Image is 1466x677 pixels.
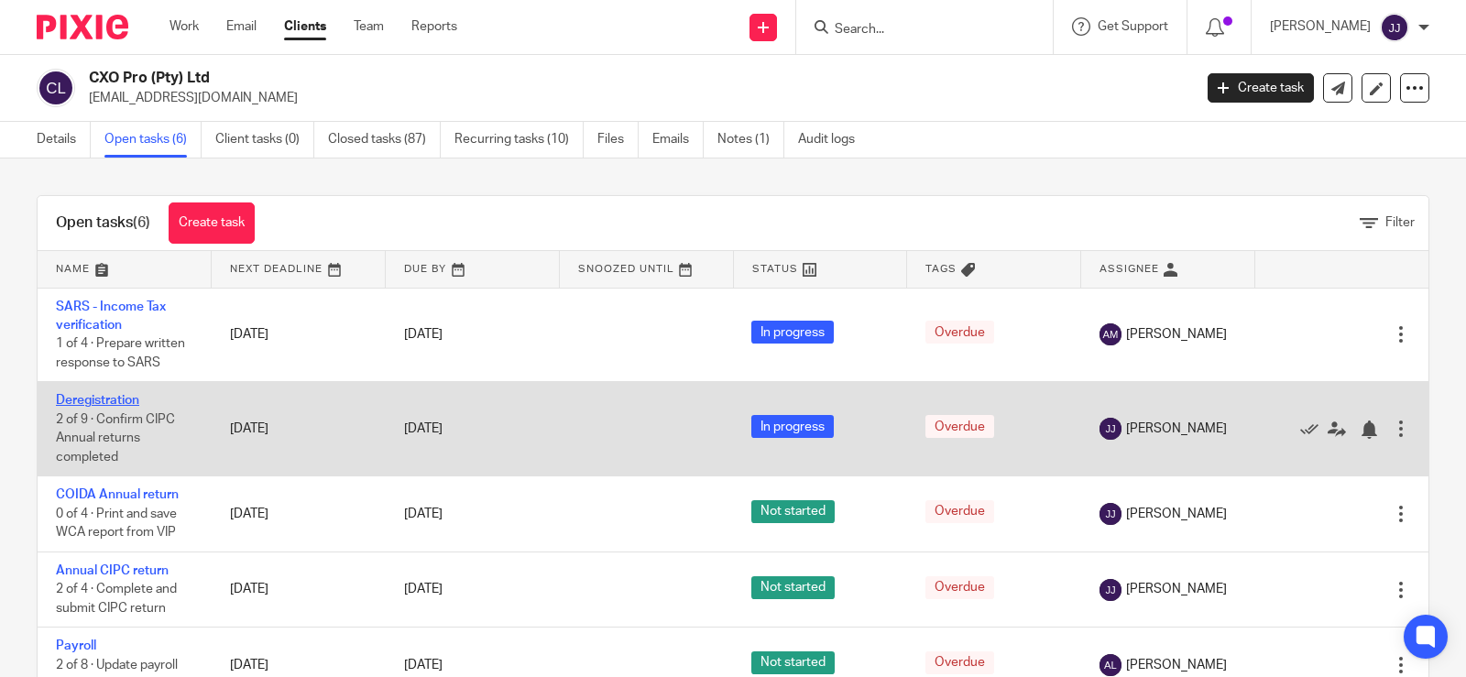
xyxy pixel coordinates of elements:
[284,17,326,36] a: Clients
[1208,73,1314,103] a: Create task
[1270,17,1371,36] p: [PERSON_NAME]
[1126,420,1227,438] span: [PERSON_NAME]
[89,89,1180,107] p: [EMAIL_ADDRESS][DOMAIN_NAME]
[169,202,255,244] a: Create task
[1126,505,1227,523] span: [PERSON_NAME]
[751,415,834,438] span: In progress
[411,17,457,36] a: Reports
[37,15,128,39] img: Pixie
[354,17,384,36] a: Team
[226,17,257,36] a: Email
[1099,579,1121,601] img: svg%3E
[133,215,150,230] span: (6)
[404,422,443,435] span: [DATE]
[751,500,835,523] span: Not started
[597,122,639,158] a: Files
[104,122,202,158] a: Open tasks (6)
[56,583,177,615] span: 2 of 4 · Complete and submit CIPC return
[56,564,169,577] a: Annual CIPC return
[717,122,784,158] a: Notes (1)
[212,551,386,627] td: [DATE]
[578,264,674,274] span: Snoozed Until
[1126,580,1227,598] span: [PERSON_NAME]
[56,488,179,501] a: COIDA Annual return
[925,651,994,674] span: Overdue
[56,413,175,464] span: 2 of 9 · Confirm CIPC Annual returns completed
[1380,13,1409,42] img: svg%3E
[751,576,835,599] span: Not started
[1099,503,1121,525] img: svg%3E
[1099,654,1121,676] img: svg%3E
[1098,20,1168,33] span: Get Support
[404,328,443,341] span: [DATE]
[1099,323,1121,345] img: svg%3E
[56,213,150,233] h1: Open tasks
[925,576,994,599] span: Overdue
[37,69,75,107] img: svg%3E
[652,122,704,158] a: Emails
[1300,420,1328,438] a: Mark as done
[752,264,798,274] span: Status
[798,122,869,158] a: Audit logs
[56,337,185,369] span: 1 of 4 · Prepare written response to SARS
[56,300,166,332] a: SARS - Income Tax verification
[56,508,177,540] span: 0 of 4 · Print and save WCA report from VIP
[404,508,443,520] span: [DATE]
[56,639,96,652] a: Payroll
[751,651,835,674] span: Not started
[89,69,962,88] h2: CXO Pro (Pty) Ltd
[925,321,994,344] span: Overdue
[751,321,834,344] span: In progress
[454,122,584,158] a: Recurring tasks (10)
[1099,418,1121,440] img: svg%3E
[1385,216,1415,229] span: Filter
[404,583,443,595] span: [DATE]
[328,122,441,158] a: Closed tasks (87)
[1126,656,1227,674] span: [PERSON_NAME]
[212,382,386,476] td: [DATE]
[170,17,199,36] a: Work
[833,22,998,38] input: Search
[404,659,443,672] span: [DATE]
[37,122,91,158] a: Details
[925,415,994,438] span: Overdue
[56,394,139,407] a: Deregistration
[212,476,386,551] td: [DATE]
[1126,325,1227,344] span: [PERSON_NAME]
[925,264,957,274] span: Tags
[215,122,314,158] a: Client tasks (0)
[212,288,386,382] td: [DATE]
[925,500,994,523] span: Overdue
